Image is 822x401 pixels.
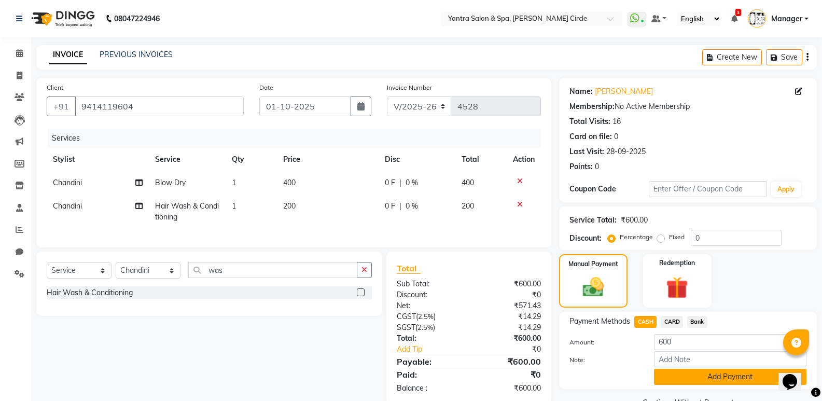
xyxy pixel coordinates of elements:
[595,161,599,172] div: 0
[389,300,469,311] div: Net:
[406,201,418,212] span: 0 %
[702,49,762,65] button: Create New
[569,86,593,97] div: Name:
[389,344,482,355] a: Add Tip
[654,351,806,367] input: Add Note
[283,178,296,187] span: 400
[649,181,767,197] input: Enter Offer / Coupon Code
[569,101,806,112] div: No Active Membership
[47,83,63,92] label: Client
[397,312,416,321] span: CGST
[766,49,802,65] button: Save
[389,333,469,344] div: Total:
[569,184,648,195] div: Coupon Code
[614,131,618,142] div: 0
[389,383,469,394] div: Balance :
[389,311,469,322] div: ( )
[661,316,683,328] span: CARD
[469,311,549,322] div: ₹14.29
[778,359,812,391] iframe: chat widget
[389,279,469,289] div: Sub Total:
[389,289,469,300] div: Discount:
[418,312,434,321] span: 2.5%
[735,9,741,16] span: 3
[283,201,296,211] span: 200
[53,178,82,187] span: Chandini
[417,323,433,331] span: 2.5%
[469,355,549,368] div: ₹600.00
[114,4,160,33] b: 08047224946
[387,83,432,92] label: Invoice Number
[53,201,82,211] span: Chandini
[569,233,602,244] div: Discount:
[634,316,657,328] span: CASH
[595,86,653,97] a: [PERSON_NAME]
[49,46,87,64] a: INVOICE
[48,129,549,148] div: Services
[232,201,236,211] span: 1
[659,274,695,301] img: _gift.svg
[748,9,766,27] img: Manager
[226,148,277,171] th: Qty
[469,383,549,394] div: ₹600.00
[469,333,549,344] div: ₹600.00
[149,148,226,171] th: Service
[569,116,610,127] div: Total Visits:
[659,258,695,268] label: Redemption
[47,287,133,298] div: Hair Wash & Conditioning
[455,148,507,171] th: Total
[469,300,549,311] div: ₹571.43
[26,4,97,33] img: logo
[569,131,612,142] div: Card on file:
[232,178,236,187] span: 1
[569,161,593,172] div: Points:
[469,279,549,289] div: ₹600.00
[569,316,630,327] span: Payment Methods
[75,96,244,116] input: Search by Name/Mobile/Email/Code
[576,275,610,299] img: _cash.svg
[731,14,737,23] a: 3
[771,13,802,24] span: Manager
[507,148,541,171] th: Action
[389,355,469,368] div: Payable:
[469,368,549,381] div: ₹0
[462,201,474,211] span: 200
[389,368,469,381] div: Paid:
[385,177,395,188] span: 0 F
[469,289,549,300] div: ₹0
[47,96,76,116] button: +91
[606,146,646,157] div: 28-09-2025
[620,232,653,242] label: Percentage
[155,178,186,187] span: Blow Dry
[654,334,806,350] input: Amount
[569,101,615,112] div: Membership:
[397,323,415,332] span: SGST
[654,369,806,385] button: Add Payment
[771,182,801,197] button: Apply
[397,263,421,274] span: Total
[389,322,469,333] div: ( )
[399,201,401,212] span: |
[469,322,549,333] div: ₹14.29
[47,148,149,171] th: Stylist
[155,201,219,222] span: Hair Wash & Conditioning
[277,148,379,171] th: Price
[569,146,604,157] div: Last Visit:
[385,201,395,212] span: 0 F
[562,355,646,365] label: Note:
[259,83,273,92] label: Date
[669,232,685,242] label: Fixed
[100,50,173,59] a: PREVIOUS INVOICES
[562,338,646,347] label: Amount:
[569,215,617,226] div: Service Total:
[379,148,455,171] th: Disc
[568,259,618,269] label: Manual Payment
[188,262,357,278] input: Search or Scan
[399,177,401,188] span: |
[621,215,648,226] div: ₹600.00
[612,116,621,127] div: 16
[406,177,418,188] span: 0 %
[462,178,474,187] span: 400
[687,316,707,328] span: Bank
[482,344,549,355] div: ₹0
